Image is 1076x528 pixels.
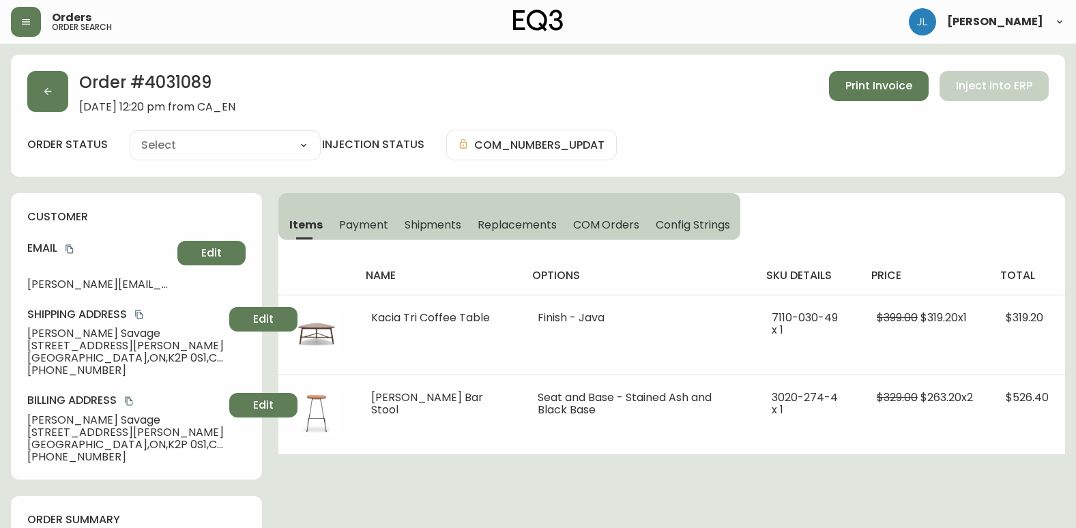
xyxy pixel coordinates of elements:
span: $263.20 x 2 [920,390,973,405]
span: Orders [52,12,91,23]
h4: order summary [27,512,246,527]
span: COM Orders [573,218,640,232]
span: 7110-030-49 x 1 [772,310,838,338]
h4: injection status [322,137,424,152]
span: [STREET_ADDRESS][PERSON_NAME] [27,426,224,439]
img: ba98015b-1545-4014-9722-7edaf00c73de.jpg [295,312,338,355]
h2: Order # 4031089 [79,71,235,101]
label: order status [27,137,108,152]
span: 3020-274-4 x 1 [772,390,838,417]
button: copy [63,242,76,256]
span: Edit [253,398,274,413]
button: copy [122,394,136,408]
span: $319.20 [1006,310,1043,325]
span: [DATE] 12:20 pm from CA_EN [79,101,235,113]
h4: total [1000,268,1054,283]
span: $399.00 [877,310,918,325]
span: [PERSON_NAME][EMAIL_ADDRESS][PERSON_NAME][PERSON_NAME][DOMAIN_NAME] [27,278,172,291]
h4: name [366,268,510,283]
span: $526.40 [1006,390,1049,405]
img: logo [513,10,564,31]
span: [PERSON_NAME] [947,16,1043,27]
span: Replacements [478,218,556,232]
h4: Email [27,241,172,256]
button: Edit [229,393,297,417]
h4: options [532,268,745,283]
span: [STREET_ADDRESS][PERSON_NAME] [27,340,224,352]
h4: sku details [766,268,849,283]
h4: price [871,268,978,283]
span: Items [289,218,323,232]
span: Print Invoice [845,78,912,93]
span: Shipments [405,218,462,232]
span: Payment [339,218,388,232]
span: [GEOGRAPHIC_DATA] , ON , K2P 0S1 , CA [27,352,224,364]
span: [PHONE_NUMBER] [27,364,224,377]
li: Finish - Java [538,312,740,324]
span: Kacia Tri Coffee Table [371,310,490,325]
span: Edit [253,312,274,327]
h5: order search [52,23,112,31]
span: [PERSON_NAME] Savage [27,327,224,340]
img: 04f51693-7bc0-4d0a-8f37-1c9fab88fe95.jpg [295,392,338,435]
button: Edit [177,241,246,265]
span: Config Strings [656,218,729,232]
img: 1c9c23e2a847dab86f8017579b61559c [909,8,936,35]
span: $329.00 [877,390,918,405]
button: Edit [229,307,297,332]
span: Edit [201,246,222,261]
span: [GEOGRAPHIC_DATA] , ON , K2P 0S1 , CA [27,439,224,451]
button: Print Invoice [829,71,929,101]
li: Seat and Base - Stained Ash and Black Base [538,392,740,416]
button: copy [132,308,146,321]
span: [PHONE_NUMBER] [27,451,224,463]
span: $319.20 x 1 [920,310,967,325]
span: [PERSON_NAME] Savage [27,414,224,426]
h4: customer [27,209,246,224]
h4: Shipping Address [27,307,224,322]
h4: Billing Address [27,393,224,408]
span: [PERSON_NAME] Bar Stool [371,390,483,417]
